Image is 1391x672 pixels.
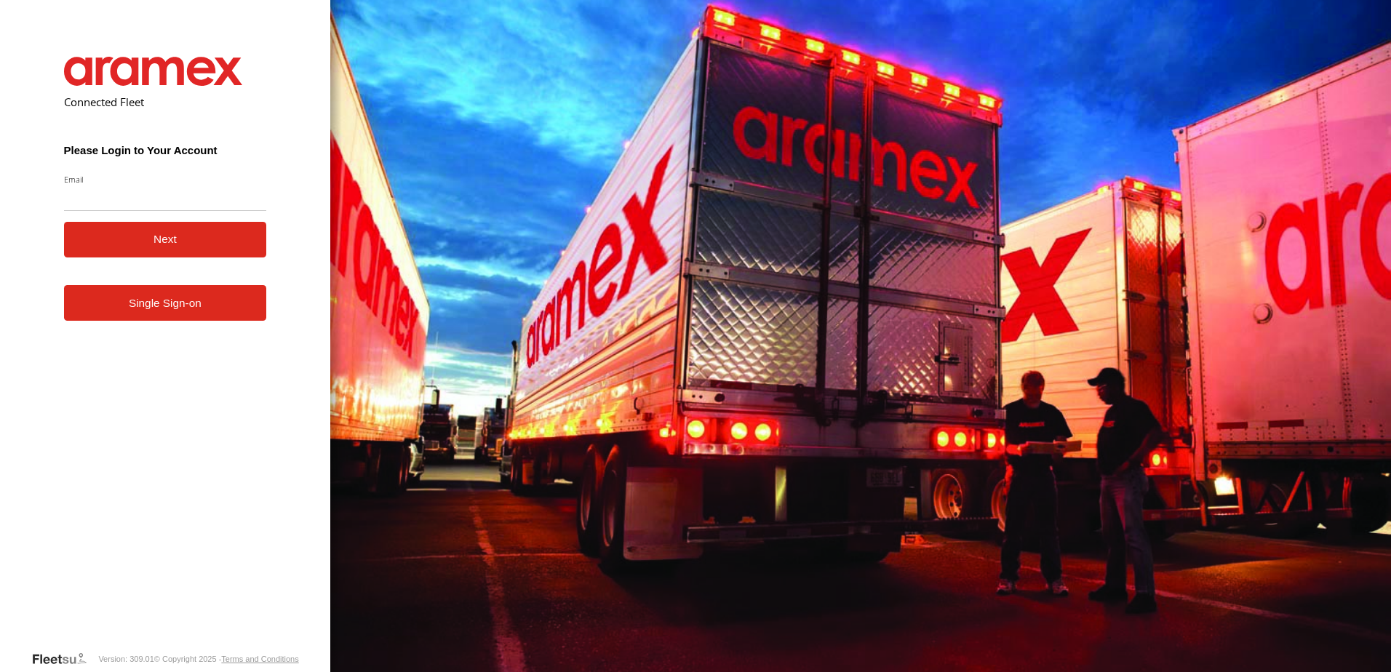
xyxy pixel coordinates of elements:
[64,57,243,86] img: Aramex
[98,655,154,663] div: Version: 309.01
[221,655,298,663] a: Terms and Conditions
[154,655,299,663] div: © Copyright 2025 -
[64,222,267,257] button: Next
[64,95,267,109] h2: Connected Fleet
[64,174,267,185] label: Email
[64,144,267,156] h3: Please Login to Your Account
[64,285,267,321] a: Single Sign-on
[31,652,98,666] a: Visit our Website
